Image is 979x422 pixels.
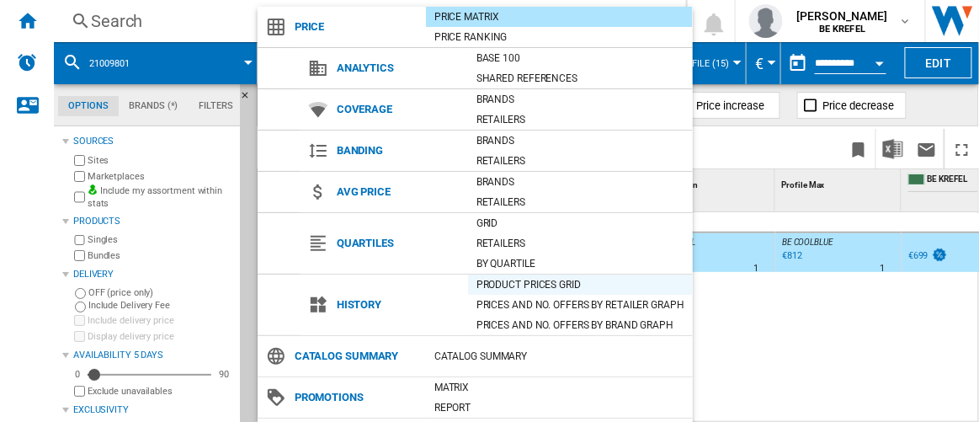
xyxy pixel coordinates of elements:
[468,215,693,232] div: Grid
[468,132,693,149] div: Brands
[328,139,468,163] span: Banding
[468,152,693,169] div: Retailers
[328,180,468,204] span: Avg price
[468,255,693,272] div: By quartile
[426,29,693,45] div: Price Ranking
[286,386,426,409] span: Promotions
[426,399,693,416] div: Report
[468,317,693,334] div: Prices and No. offers by brand graph
[286,15,426,39] span: Price
[468,111,693,128] div: Retailers
[328,98,468,121] span: Coverage
[468,91,693,108] div: Brands
[468,296,693,313] div: Prices and No. offers by retailer graph
[328,56,468,80] span: Analytics
[468,50,693,67] div: Base 100
[286,345,426,368] span: Catalog Summary
[468,235,693,252] div: Retailers
[468,70,693,87] div: Shared references
[328,232,468,255] span: Quartiles
[468,174,693,190] div: Brands
[426,8,693,25] div: Price Matrix
[468,276,693,293] div: Product prices grid
[426,379,693,396] div: Matrix
[328,293,468,317] span: History
[426,348,693,365] div: Catalog Summary
[468,194,693,211] div: Retailers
